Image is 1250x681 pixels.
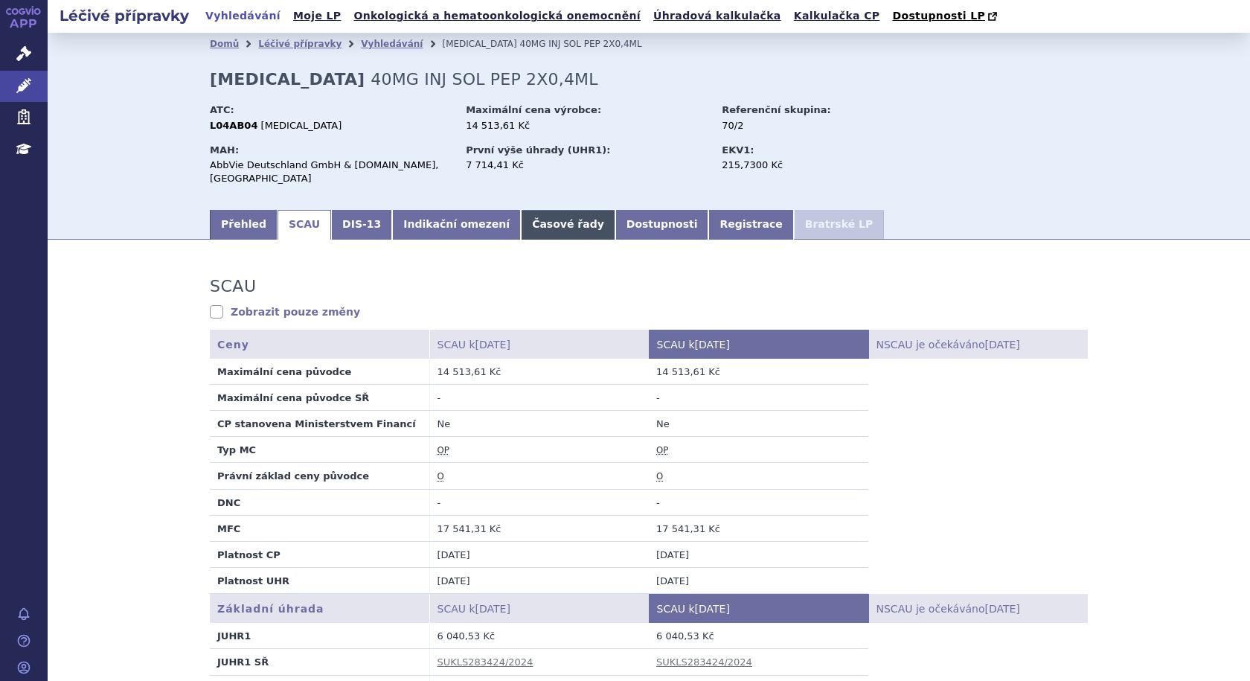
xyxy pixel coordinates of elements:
td: Ne [429,411,649,437]
td: [DATE] [429,542,649,568]
strong: Platnost CP [217,549,281,560]
span: [DATE] [475,603,510,615]
a: Úhradová kalkulačka [649,6,786,26]
div: 70/2 [722,119,889,132]
th: NSCAU je očekáváno [868,594,1088,623]
div: 7 714,41 Kč [466,159,708,172]
th: SCAU k [649,330,868,359]
strong: První výše úhrady (UHR1): [466,144,610,156]
a: Léčivé přípravky [258,39,342,49]
strong: JUHR1 [217,630,251,642]
a: SUKLS283424/2024 [437,656,533,668]
span: [MEDICAL_DATA] [442,39,516,49]
a: SUKLS283424/2024 [656,656,752,668]
strong: Platnost UHR [217,575,289,586]
div: AbbVie Deutschland GmbH & [DOMAIN_NAME], [GEOGRAPHIC_DATA] [210,159,452,185]
td: - [649,384,868,410]
a: Onkologická a hematoonkologická onemocnění [349,6,645,26]
td: 17 541,31 Kč [649,515,868,541]
div: 215,7300 Kč [722,159,889,172]
td: [DATE] [429,568,649,594]
abbr: regulace obchodní přirážky, výrobní cena nepodléhá regulaci podle cenového předpisu MZ ČR [656,445,668,456]
span: [DATE] [695,603,730,615]
strong: Referenční skupina: [722,104,830,115]
span: Dostupnosti LP [892,10,985,22]
a: Vyhledávání [361,39,423,49]
td: [DATE] [649,542,868,568]
strong: EKV1: [722,144,754,156]
strong: Právní základ ceny původce [217,470,369,482]
a: Domů [210,39,239,49]
td: - [649,489,868,515]
td: - [429,489,649,515]
strong: [MEDICAL_DATA] [210,70,365,89]
strong: ATC: [210,104,234,115]
th: SCAU k [429,330,649,359]
span: [DATE] [984,603,1019,615]
strong: MAH: [210,144,239,156]
a: Dostupnosti LP [888,6,1004,27]
abbr: ohlášená cena původce [437,471,444,482]
strong: CP stanovena Ministerstvem Financí [217,418,416,429]
td: 6 040,53 Kč [649,623,868,649]
h2: Léčivé přípravky [48,5,201,26]
th: SCAU k [429,594,649,623]
a: Časové řady [521,210,615,240]
a: Indikační omezení [392,210,521,240]
a: Zobrazit pouze změny [210,304,360,319]
div: 14 513,61 Kč [466,119,708,132]
strong: DNC [217,497,240,508]
td: 14 513,61 Kč [429,359,649,385]
td: - [429,384,649,410]
td: 17 541,31 Kč [429,515,649,541]
span: 40MG INJ SOL PEP 2X0,4ML [371,70,598,89]
strong: JUHR1 SŘ [217,656,269,668]
span: 40MG INJ SOL PEP 2X0,4ML [520,39,642,49]
strong: Maximální cena původce [217,366,351,377]
a: Vyhledávání [201,6,285,26]
th: NSCAU je očekáváno [868,330,1088,359]
a: Přehled [210,210,278,240]
th: SCAU k [649,594,868,623]
a: Kalkulačka CP [789,6,885,26]
th: Základní úhrada [210,594,429,623]
td: 14 513,61 Kč [649,359,868,385]
span: [MEDICAL_DATA] [261,120,342,131]
a: Registrace [708,210,793,240]
td: 6 040,53 Kč [429,623,649,649]
abbr: ohlášená cena původce [656,471,663,482]
a: Dostupnosti [615,210,709,240]
strong: Maximální cena původce SŘ [217,392,369,403]
span: [DATE] [984,339,1019,351]
strong: MFC [217,523,240,534]
span: [DATE] [695,339,730,351]
strong: L04AB04 [210,120,257,131]
span: [DATE] [475,339,510,351]
td: [DATE] [649,568,868,594]
a: Moje LP [289,6,345,26]
a: DIS-13 [331,210,392,240]
h3: SCAU [210,277,256,296]
strong: Typ MC [217,444,256,455]
th: Ceny [210,330,429,359]
strong: Maximální cena výrobce: [466,104,601,115]
abbr: regulace obchodní přirážky, výrobní cena nepodléhá regulaci podle cenového předpisu MZ ČR [437,445,449,456]
td: Ne [649,411,868,437]
a: SCAU [278,210,331,240]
